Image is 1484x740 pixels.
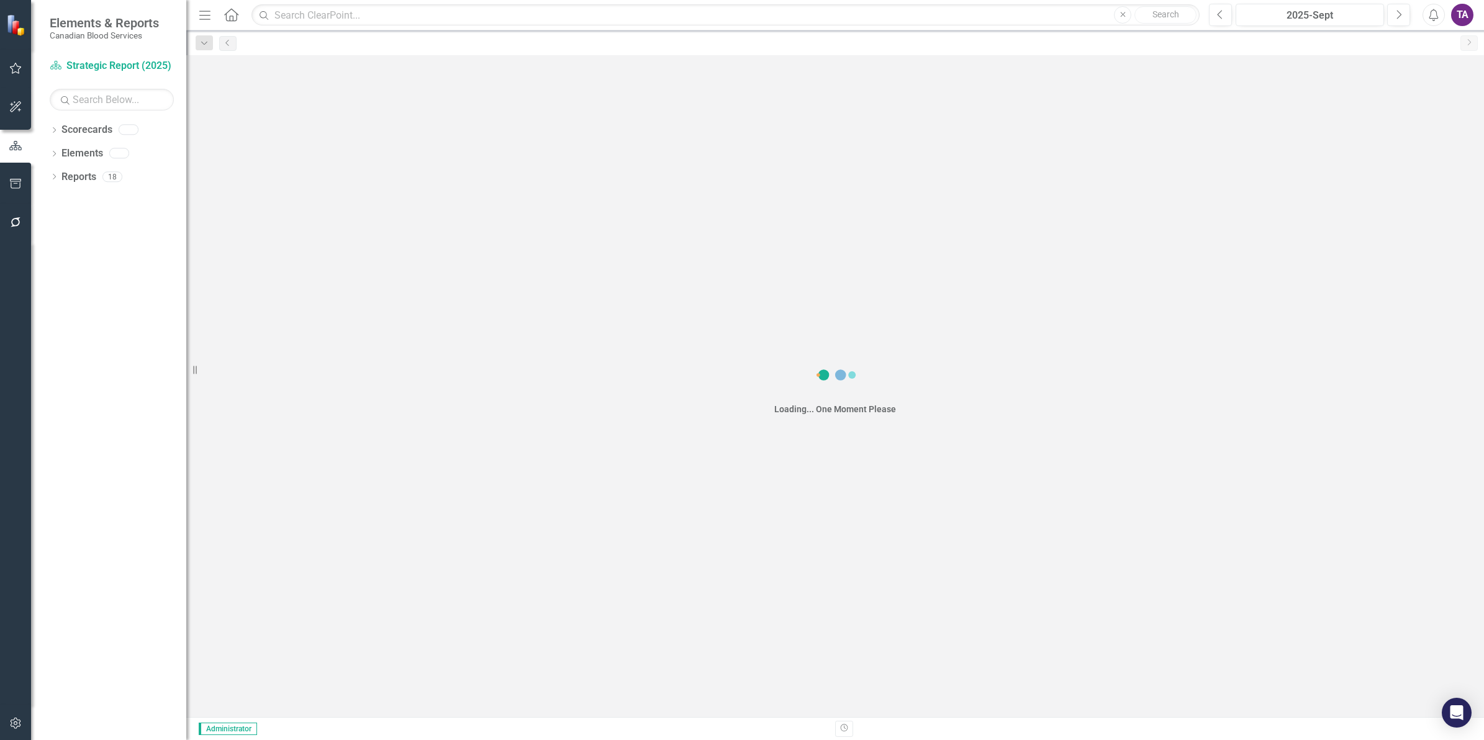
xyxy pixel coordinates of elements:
span: Administrator [199,723,257,735]
input: Search Below... [50,89,174,111]
div: 18 [102,171,122,182]
span: Search [1152,9,1179,19]
button: TA [1451,4,1473,26]
a: Strategic Report (2025) [50,59,174,73]
a: Scorecards [61,123,112,137]
input: Search ClearPoint... [251,4,1200,26]
span: Elements & Reports [50,16,159,30]
img: ClearPoint Strategy [6,14,28,36]
a: Elements [61,147,103,161]
button: Search [1134,6,1197,24]
div: Loading... One Moment Please [774,403,896,415]
div: Open Intercom Messenger [1442,698,1472,728]
button: 2025-Sept [1236,4,1384,26]
small: Canadian Blood Services [50,30,159,40]
div: 2025-Sept [1240,8,1380,23]
a: Reports [61,170,96,184]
